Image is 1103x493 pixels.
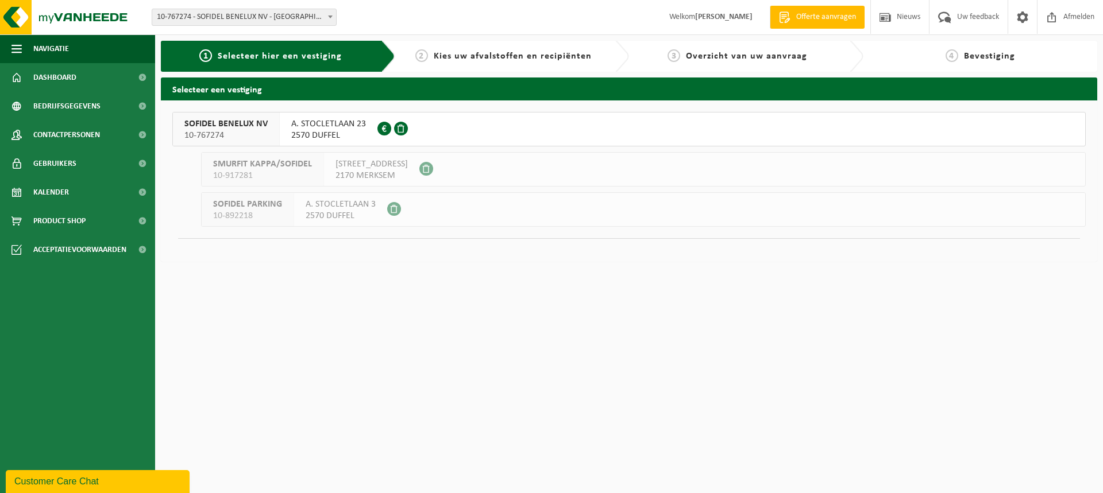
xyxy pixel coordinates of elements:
span: 2 [415,49,428,62]
span: 2570 DUFFEL [306,210,376,222]
span: [STREET_ADDRESS] [335,158,408,170]
span: Selecteer hier een vestiging [218,52,342,61]
span: Bedrijfsgegevens [33,92,101,121]
strong: [PERSON_NAME] [695,13,753,21]
button: SOFIDEL BENELUX NV 10-767274 A. STOCLETLAAN 232570 DUFFEL [172,112,1086,146]
span: Acceptatievoorwaarden [33,235,126,264]
h2: Selecteer een vestiging [161,77,1097,100]
span: 10-767274 - SOFIDEL BENELUX NV - DUFFEL [152,9,337,26]
span: 10-767274 [184,130,268,141]
a: Offerte aanvragen [770,6,865,29]
iframe: chat widget [6,468,192,493]
span: Navigatie [33,34,69,63]
span: 1 [199,49,212,62]
span: Kalender [33,178,69,207]
span: 10-767274 - SOFIDEL BENELUX NV - DUFFEL [152,9,336,25]
span: 4 [946,49,958,62]
span: Overzicht van uw aanvraag [686,52,807,61]
span: Contactpersonen [33,121,100,149]
span: 10-892218 [213,210,282,222]
span: Kies uw afvalstoffen en recipiënten [434,52,592,61]
span: Offerte aanvragen [793,11,859,23]
span: A. STOCLETLAAN 23 [291,118,366,130]
span: A. STOCLETLAAN 3 [306,199,376,210]
span: SMURFIT KAPPA/SOFIDEL [213,158,312,170]
span: 2170 MERKSEM [335,170,408,181]
span: SOFIDEL BENELUX NV [184,118,268,130]
span: Dashboard [33,63,76,92]
span: 10-917281 [213,170,312,181]
span: Gebruikers [33,149,76,178]
span: 2570 DUFFEL [291,130,366,141]
span: Bevestiging [964,52,1015,61]
span: Product Shop [33,207,86,235]
span: 3 [668,49,680,62]
span: SOFIDEL PARKING [213,199,282,210]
